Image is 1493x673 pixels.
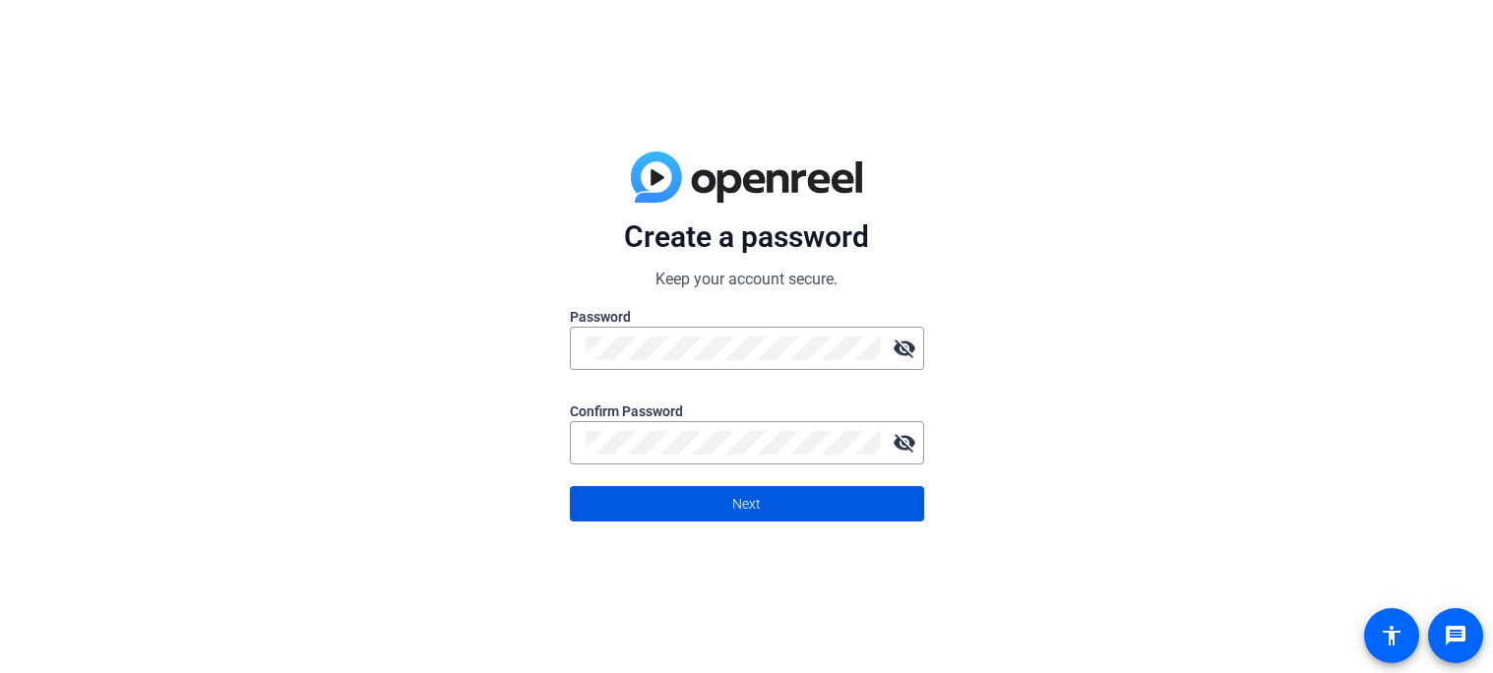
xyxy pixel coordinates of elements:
[570,218,924,256] p: Create a password
[885,329,924,368] mat-icon: visibility_off
[1444,624,1467,647] mat-icon: message
[732,485,761,522] span: Next
[570,268,924,291] p: Keep your account secure.
[570,307,924,327] label: Password
[1380,624,1403,647] mat-icon: accessibility
[570,486,924,521] button: Next
[570,401,924,421] label: Confirm Password
[885,423,924,462] mat-icon: visibility_off
[631,152,862,203] img: blue-gradient.svg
